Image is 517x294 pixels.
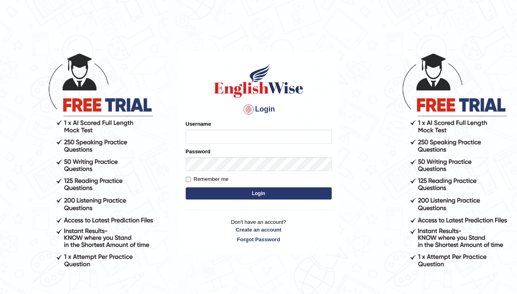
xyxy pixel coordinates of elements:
p: Don't have an account? [186,218,332,243]
label: Username [186,120,211,128]
label: Remember me [186,175,229,183]
input: Remember me [186,177,191,182]
img: Logo of English Wise sign in for intelligent practice with AI [212,62,305,99]
h4: Login [186,103,332,116]
a: Create an account [186,226,332,234]
label: Password [186,148,210,155]
button: Login [186,187,332,200]
a: Forgot Password [186,236,332,243]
